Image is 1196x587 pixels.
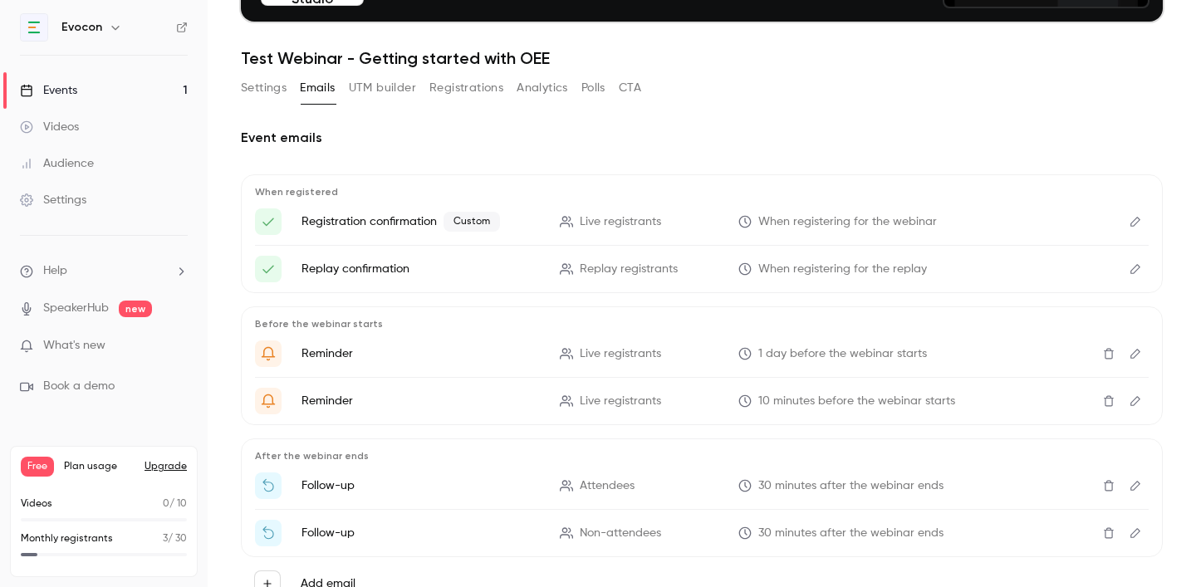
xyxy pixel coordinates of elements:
[241,75,287,101] button: Settings
[1122,340,1149,367] button: Edit
[758,525,944,542] span: 30 minutes after the webinar ends
[580,261,678,278] span: Replay registrants
[1122,256,1149,282] button: Edit
[20,192,86,208] div: Settings
[20,155,94,172] div: Audience
[581,75,605,101] button: Polls
[1122,388,1149,414] button: Edit
[1096,520,1122,546] button: Delete
[580,525,661,542] span: Non-attendees
[168,339,188,354] iframe: Noticeable Trigger
[1122,520,1149,546] button: Edit
[255,472,1149,499] li: Thanks for attending {{ event_name }}
[61,19,102,36] h6: Evocon
[301,261,540,277] p: Replay confirmation
[580,477,635,495] span: Attendees
[255,185,1149,198] p: When registered
[43,337,105,355] span: What's new
[758,213,937,231] span: When registering for the webinar
[255,256,1149,282] li: Here's your access link to {{ event_name }}!
[580,213,661,231] span: Live registrants
[301,477,540,494] p: Follow-up
[20,82,77,99] div: Events
[255,340,1149,367] li: Get Ready for '{{ event_name }}' tomorrow!
[301,393,540,409] p: Reminder
[43,378,115,395] span: Book a demo
[758,477,944,495] span: 30 minutes after the webinar ends
[758,261,927,278] span: When registering for the replay
[1122,208,1149,235] button: Edit
[255,520,1149,546] li: Watch the replay of {{ event_name }}
[444,212,500,232] span: Custom
[21,457,54,477] span: Free
[241,48,1163,68] h1: Test Webinar - Getting started with OEE
[1096,388,1122,414] button: Delete
[255,449,1149,462] p: After the webinar ends
[300,75,335,101] button: Emails
[301,525,540,541] p: Follow-up
[119,301,152,317] span: new
[43,300,109,317] a: SpeakerHub
[580,345,661,363] span: Live registrants
[758,393,955,410] span: 10 minutes before the webinar starts
[301,345,540,362] p: Reminder
[21,14,47,41] img: Evocon
[758,345,927,363] span: 1 day before the webinar starts
[255,317,1149,330] p: Before the webinar starts
[145,460,187,473] button: Upgrade
[1096,340,1122,367] button: Delete
[43,262,67,280] span: Help
[301,212,540,232] p: Registration confirmation
[580,393,661,410] span: Live registrants
[349,75,416,101] button: UTM builder
[1096,472,1122,499] button: Delete
[241,128,1163,148] h2: Event emails
[163,531,187,546] p: / 30
[20,119,79,135] div: Videos
[429,75,503,101] button: Registrations
[64,460,135,473] span: Plan usage
[163,534,168,544] span: 3
[163,499,169,509] span: 0
[517,75,568,101] button: Analytics
[255,388,1149,414] li: {{ event_name }} is about to go live
[619,75,641,101] button: CTA
[1122,472,1149,499] button: Edit
[21,497,52,511] p: Videos
[21,531,113,546] p: Monthly registrants
[163,497,187,511] p: / 10
[255,208,1149,235] li: Webinar registration confirmation - here's your access link to {{ event_name }}!
[20,262,188,280] li: help-dropdown-opener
